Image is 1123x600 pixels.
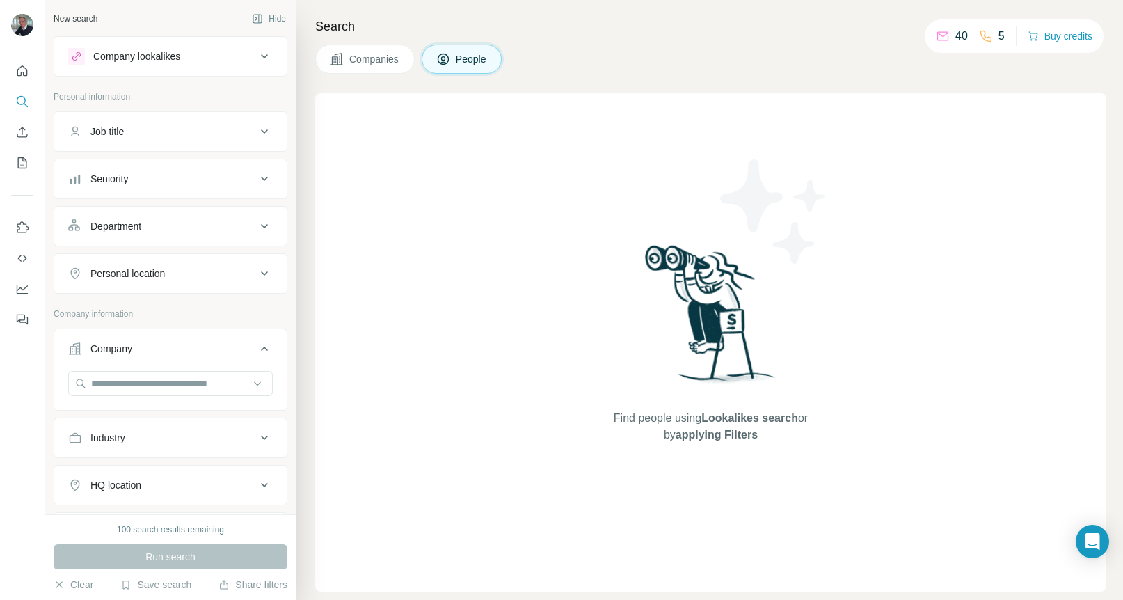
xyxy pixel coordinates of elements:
button: Enrich CSV [11,120,33,145]
div: New search [54,13,97,25]
button: Personal location [54,257,287,290]
div: 100 search results remaining [117,523,224,536]
button: Dashboard [11,276,33,301]
button: Industry [54,421,287,455]
button: Department [54,210,287,243]
button: Buy credits [1028,26,1092,46]
button: My lists [11,150,33,175]
span: Companies [349,52,400,66]
button: Company lookalikes [54,40,287,73]
img: Surfe Illustration - Stars [711,149,836,274]
div: Seniority [90,172,128,186]
span: Find people using or by [599,410,822,443]
div: Job title [90,125,124,139]
button: Feedback [11,307,33,332]
span: Lookalikes search [701,412,798,424]
div: HQ location [90,478,141,492]
p: 40 [955,28,968,45]
div: Open Intercom Messenger [1076,525,1109,558]
div: Company [90,342,132,356]
button: Use Surfe API [11,246,33,271]
button: Search [11,89,33,114]
button: Clear [54,578,93,592]
button: Hide [242,8,296,29]
button: Seniority [54,162,287,196]
span: applying Filters [676,429,758,441]
p: Company information [54,308,287,320]
p: 5 [998,28,1005,45]
div: Personal location [90,267,165,281]
button: Job title [54,115,287,148]
img: Avatar [11,14,33,36]
div: Department [90,219,141,233]
h4: Search [315,17,1106,36]
button: Quick start [11,58,33,84]
button: Save search [120,578,191,592]
button: HQ location [54,468,287,502]
button: Share filters [218,578,287,592]
button: Company [54,332,287,371]
div: Industry [90,431,125,445]
p: Personal information [54,90,287,103]
button: Use Surfe on LinkedIn [11,215,33,240]
div: Company lookalikes [93,49,180,63]
span: People [456,52,488,66]
img: Surfe Illustration - Woman searching with binoculars [639,242,783,397]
